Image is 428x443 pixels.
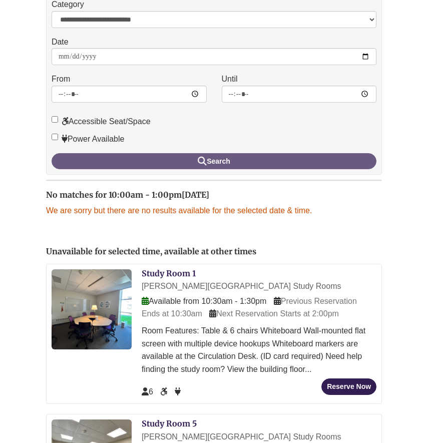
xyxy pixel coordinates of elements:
[52,36,69,49] label: Date
[52,116,58,123] input: Accessible Seat/Space
[52,115,151,128] label: Accessible Seat/Space
[142,387,153,396] span: The capacity of this space
[142,297,266,305] span: Available from 10:30am - 1:30pm
[160,387,169,396] span: Accessible Seat/Space
[175,387,181,396] span: Power Available
[52,73,70,86] label: From
[52,153,376,169] button: Search
[142,324,376,375] div: Room Features: Table & 6 chairs Whiteboard Wall-mounted flat screen with multiple device hookups ...
[142,268,196,278] a: Study Room 1
[142,418,197,428] a: Study Room 5
[46,247,382,256] h2: Unavailable for selected time, available at other times
[321,378,376,395] button: Reserve Now
[222,73,238,86] label: Until
[46,191,382,200] h2: No matches for 10:00am - 1:00pm[DATE]
[46,204,382,217] p: We are sorry but there are no results available for the selected date & time.
[52,133,125,146] label: Power Available
[209,309,339,318] span: Next Reservation Starts at 2:00pm
[52,269,132,349] img: Study Room 1
[52,134,58,140] input: Power Available
[142,280,376,293] div: [PERSON_NAME][GEOGRAPHIC_DATA] Study Rooms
